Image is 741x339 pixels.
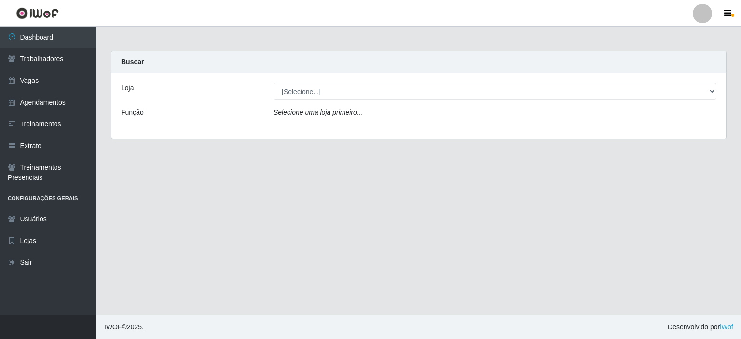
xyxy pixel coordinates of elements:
label: Função [121,108,144,118]
span: Desenvolvido por [668,322,733,332]
a: iWof [720,323,733,331]
strong: Buscar [121,58,144,66]
span: IWOF [104,323,122,331]
label: Loja [121,83,134,93]
img: CoreUI Logo [16,7,59,19]
i: Selecione uma loja primeiro... [274,108,362,116]
span: © 2025 . [104,322,144,332]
